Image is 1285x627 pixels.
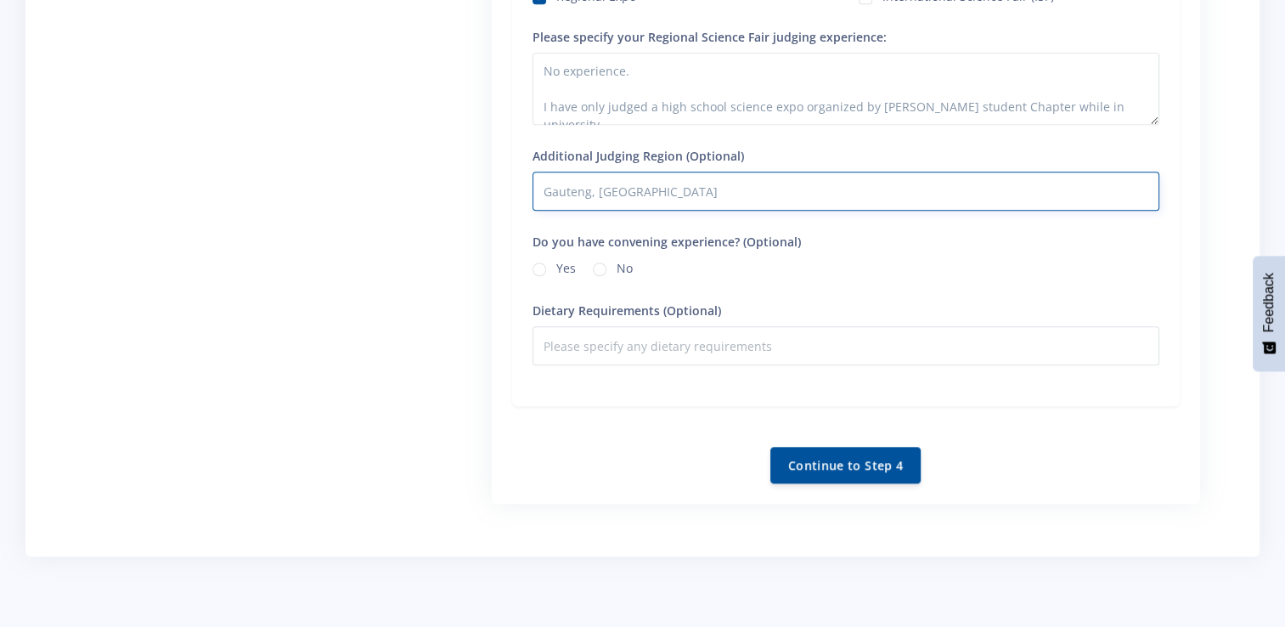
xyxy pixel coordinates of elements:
[533,302,721,319] label: Dietary Requirements (Optional)
[556,259,576,273] label: Yes
[770,447,921,483] button: Continue to Step 4
[533,28,887,46] label: Please specify your Regional Science Fair judging experience:
[533,147,744,165] label: Additional Judging Region (Optional)
[1253,256,1285,371] button: Feedback - Show survey
[617,259,633,273] label: No
[533,172,1159,211] input: If you are available to judge in another region, specify here
[533,233,801,251] label: Do you have convening experience? (Optional)
[533,326,1159,365] input: Please specify any dietary requirements
[1261,273,1277,332] span: Feedback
